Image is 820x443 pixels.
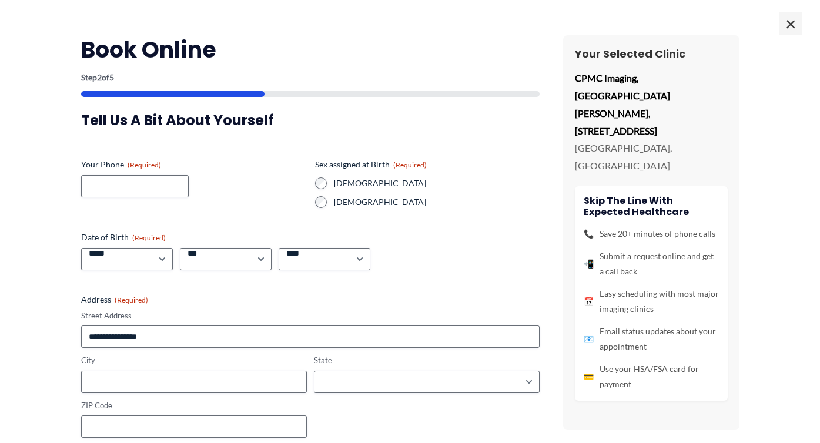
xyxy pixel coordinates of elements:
label: [DEMOGRAPHIC_DATA] [334,177,540,189]
span: (Required) [128,160,161,169]
li: Submit a request online and get a call back [584,249,719,279]
label: ZIP Code [81,400,307,411]
label: City [81,355,307,366]
p: [GEOGRAPHIC_DATA], [GEOGRAPHIC_DATA] [575,139,728,174]
span: (Required) [115,296,148,304]
label: State [314,355,540,366]
p: CPMC Imaging, [GEOGRAPHIC_DATA][PERSON_NAME], [STREET_ADDRESS] [575,69,728,139]
h2: Book Online [81,35,540,64]
li: Use your HSA/FSA card for payment [584,361,719,392]
legend: Address [81,294,148,306]
h3: Tell us a bit about yourself [81,111,540,129]
li: Easy scheduling with most major imaging clinics [584,286,719,317]
span: 💳 [584,369,594,384]
span: 📅 [584,294,594,309]
span: 📲 [584,256,594,271]
span: × [779,12,802,35]
p: Step of [81,73,540,82]
li: Save 20+ minutes of phone calls [584,226,719,241]
span: (Required) [393,160,427,169]
span: (Required) [132,233,166,242]
legend: Sex assigned at Birth [315,159,427,170]
h3: Your Selected Clinic [575,47,728,61]
label: [DEMOGRAPHIC_DATA] [334,196,540,208]
span: 2 [97,72,102,82]
span: 📞 [584,226,594,241]
legend: Date of Birth [81,231,166,243]
label: Street Address [81,310,540,321]
label: Your Phone [81,159,306,170]
li: Email status updates about your appointment [584,324,719,354]
span: 📧 [584,331,594,347]
span: 5 [109,72,114,82]
h4: Skip the line with Expected Healthcare [584,195,719,217]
